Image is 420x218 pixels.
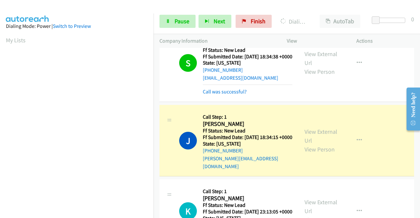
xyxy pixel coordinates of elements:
h5: Ff Submitted Date: [DATE] 18:34:38 +0000 [203,53,292,60]
a: Call was successful? [203,89,247,95]
h5: Ff Status: New Lead [203,47,292,53]
button: AutoTab [320,15,360,28]
p: Company Information [159,37,275,45]
span: Next [214,17,225,25]
h1: J [179,132,197,149]
h2: [PERSON_NAME] [203,195,292,202]
h5: Ff Status: New Lead [203,128,293,134]
button: Next [199,15,231,28]
h5: Call Step: 1 [203,114,293,120]
a: View Person [304,68,335,75]
p: View [287,37,345,45]
div: Delay between calls (in seconds) [375,18,405,23]
h5: State: [US_STATE] [203,60,292,66]
a: [PHONE_NUMBER] [203,67,243,73]
h2: [PERSON_NAME] [203,120,290,128]
h5: Ff Submitted Date: [DATE] 23:13:05 +0000 [203,208,292,215]
h1: S [179,54,197,72]
p: Dialing [PERSON_NAME] [281,17,308,26]
h5: Call Step: 1 [203,188,292,195]
a: View Person [304,146,335,153]
a: View External Url [304,128,337,144]
iframe: Resource Center [401,83,420,135]
h5: Ff Status: New Lead [203,202,292,208]
a: Switch to Preview [53,23,91,29]
div: Dialing Mode: Power | [6,22,148,30]
a: Pause [159,15,196,28]
h5: State: [US_STATE] [203,141,293,147]
span: Finish [251,17,265,25]
a: View External Url [304,198,337,215]
a: Finish [236,15,272,28]
p: Actions [356,37,414,45]
a: View External Url [304,50,337,67]
a: [EMAIL_ADDRESS][DOMAIN_NAME] [203,75,278,81]
div: 0 [411,15,414,24]
span: Pause [175,17,189,25]
h5: Ff Submitted Date: [DATE] 18:34:15 +0000 [203,134,293,141]
a: [PERSON_NAME][EMAIL_ADDRESS][DOMAIN_NAME] [203,155,278,169]
a: [PHONE_NUMBER] [203,148,243,154]
a: My Lists [6,36,26,44]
